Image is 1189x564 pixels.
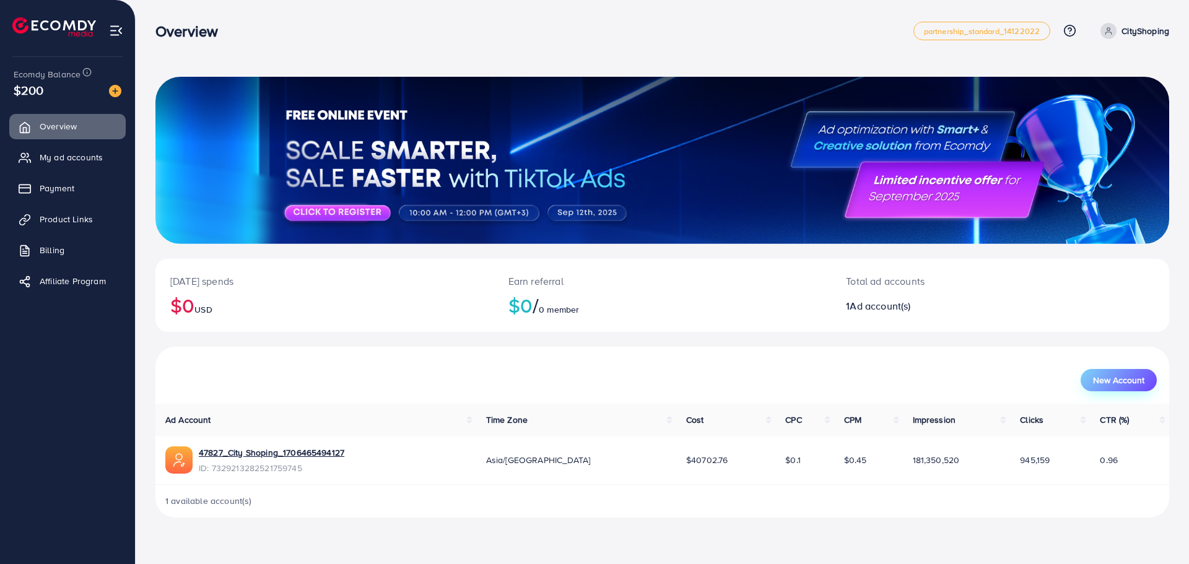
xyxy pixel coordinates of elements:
span: Impression [913,414,956,426]
img: menu [109,24,123,38]
a: partnership_standard_14122022 [913,22,1051,40]
h2: $0 [508,293,817,317]
span: 181,350,520 [913,454,960,466]
a: Affiliate Program [9,269,126,293]
span: Billing [40,244,64,256]
a: CityShoping [1095,23,1169,39]
img: logo [12,17,96,37]
span: 0.96 [1100,454,1118,466]
span: Payment [40,182,74,194]
span: Ad account(s) [850,299,910,313]
p: [DATE] spends [170,274,479,289]
span: CPM [844,414,861,426]
p: Earn referral [508,274,817,289]
span: CTR (%) [1100,414,1129,426]
span: $40702.76 [686,454,728,466]
h3: Overview [155,22,228,40]
p: CityShoping [1121,24,1169,38]
span: My ad accounts [40,151,103,163]
span: $0.1 [785,454,801,466]
span: CPC [785,414,801,426]
span: 1 available account(s) [165,495,252,507]
h2: 1 [846,300,1069,312]
span: partnership_standard_14122022 [924,27,1040,35]
button: New Account [1081,369,1157,391]
span: $0.45 [844,454,867,466]
iframe: Chat [1136,508,1180,555]
span: Product Links [40,213,93,225]
span: USD [194,303,212,316]
a: Payment [9,176,126,201]
span: Overview [40,120,77,132]
span: Affiliate Program [40,275,106,287]
span: $200 [14,81,44,99]
span: New Account [1093,376,1144,384]
a: Overview [9,114,126,139]
p: Total ad accounts [846,274,1069,289]
span: 945,159 [1020,454,1050,466]
span: Asia/[GEOGRAPHIC_DATA] [486,454,591,466]
span: 0 member [539,303,579,316]
a: Product Links [9,207,126,232]
span: Ad Account [165,414,211,426]
span: Time Zone [486,414,528,426]
a: 47827_City Shoping_1706465494127 [199,446,344,459]
span: Cost [686,414,704,426]
span: Clicks [1020,414,1043,426]
span: / [533,291,539,319]
a: Billing [9,238,126,262]
img: image [109,85,121,97]
a: My ad accounts [9,145,126,170]
span: ID: 7329213282521759745 [199,462,344,474]
h2: $0 [170,293,479,317]
span: Ecomdy Balance [14,68,81,80]
img: ic-ads-acc.e4c84228.svg [165,446,193,474]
